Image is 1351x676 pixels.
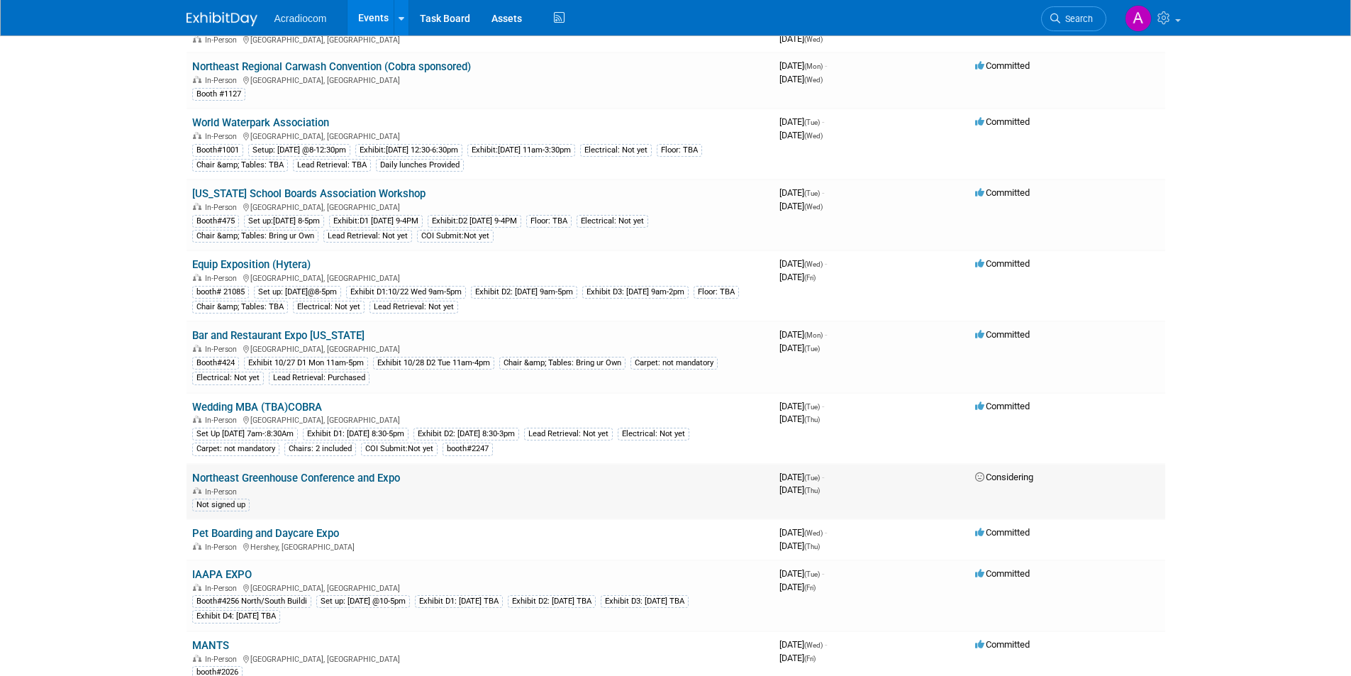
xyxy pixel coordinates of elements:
div: Booth#424 [192,357,239,370]
div: Lead Retrieval: Purchased [269,372,369,384]
img: ExhibitDay [187,12,257,26]
span: [DATE] [779,639,827,650]
div: Exhibit D3: [DATE] 9am-2pm [582,286,689,299]
div: [GEOGRAPHIC_DATA], [GEOGRAPHIC_DATA] [192,653,768,664]
img: In-Person Event [193,487,201,494]
span: In-Person [205,132,241,141]
div: Exhibit D4: [DATE] TBA [192,610,280,623]
img: Amanda Nazarko [1125,5,1152,32]
span: (Wed) [804,132,823,140]
span: (Thu) [804,487,820,494]
div: Chairs: 2 included [284,443,356,455]
div: [GEOGRAPHIC_DATA], [GEOGRAPHIC_DATA] [192,582,768,593]
img: In-Person Event [193,543,201,550]
span: [DATE] [779,484,820,495]
div: booth#2247 [443,443,493,455]
div: Lead Retrieval: Not yet [323,230,412,243]
div: [GEOGRAPHIC_DATA], [GEOGRAPHIC_DATA] [192,201,768,212]
div: Exhibit D1: [DATE] TBA [415,595,503,608]
span: (Tue) [804,189,820,197]
span: [DATE] [779,258,827,269]
span: In-Person [205,274,241,283]
span: (Tue) [804,118,820,126]
div: Booth #1127 [192,88,245,101]
a: Equip Exposition (Hytera) [192,258,311,271]
a: Northeast Greenhouse Conference and Expo [192,472,400,484]
a: MANTS [192,639,229,652]
div: Lead Retrieval: Not yet [524,428,613,440]
div: Hershey, [GEOGRAPHIC_DATA] [192,541,768,552]
div: Chair &amp; Tables: Bring ur Own [499,357,626,370]
span: Committed [975,568,1030,579]
img: In-Person Event [193,584,201,591]
div: Exhibit 10/28 D2 Tue 11am-4pm [373,357,494,370]
img: In-Person Event [193,76,201,83]
div: booth# 21085 [192,286,249,299]
span: Committed [975,329,1030,340]
span: Committed [975,187,1030,198]
img: In-Person Event [193,655,201,662]
div: Chair &amp; Tables: TBA [192,159,288,172]
span: In-Person [205,416,241,425]
span: [DATE] [779,653,816,663]
span: - [822,116,824,127]
span: [DATE] [779,60,827,71]
div: Electrical: Not yet [577,215,648,228]
div: [GEOGRAPHIC_DATA], [GEOGRAPHIC_DATA] [192,33,768,45]
div: Chair &amp; Tables: TBA [192,301,288,314]
span: [DATE] [779,272,816,282]
span: [DATE] [779,401,824,411]
div: [GEOGRAPHIC_DATA], [GEOGRAPHIC_DATA] [192,272,768,283]
a: Search [1041,6,1106,31]
a: IAAPA EXPO [192,568,252,581]
span: (Thu) [804,543,820,550]
div: Exhibit D3: [DATE] TBA [601,595,689,608]
div: Set up: [DATE]@8-5pm [254,286,341,299]
div: [GEOGRAPHIC_DATA], [GEOGRAPHIC_DATA] [192,343,768,354]
div: Exhibit:[DATE] 11am-3:30pm [467,144,575,157]
span: (Thu) [804,416,820,423]
span: [DATE] [779,329,827,340]
span: Committed [975,258,1030,269]
span: (Wed) [804,260,823,268]
div: Electrical: Not yet [192,372,264,384]
div: COI Submit:Not yet [361,443,438,455]
div: Exhibit D2: [DATE] 8:30-3pm [413,428,519,440]
div: Electrical: Not yet [618,428,689,440]
div: Exhibit 10/27 D1 Mon 11am-5pm [244,357,368,370]
div: Booth#1001 [192,144,243,157]
div: Exhibit D1:10/22 Wed 9am-5pm [346,286,466,299]
span: Committed [975,116,1030,127]
span: Acradiocom [274,13,327,24]
span: - [822,568,824,579]
span: In-Person [205,76,241,85]
div: Floor: TBA [526,215,572,228]
span: In-Person [205,584,241,593]
span: [DATE] [779,201,823,211]
img: In-Person Event [193,203,201,210]
div: [GEOGRAPHIC_DATA], [GEOGRAPHIC_DATA] [192,74,768,85]
span: In-Person [205,35,241,45]
span: - [825,639,827,650]
div: Set up: [DATE] @10-5pm [316,595,410,608]
span: In-Person [205,543,241,552]
div: Electrical: Not yet [580,144,652,157]
span: (Wed) [804,35,823,43]
a: Bar and Restaurant Expo [US_STATE] [192,329,365,342]
span: (Fri) [804,655,816,663]
span: (Fri) [804,584,816,592]
div: Carpet: not mandatory [192,443,279,455]
span: - [822,472,824,482]
div: Exhibit:D2 [DATE] 9-4PM [428,215,521,228]
div: [GEOGRAPHIC_DATA], [GEOGRAPHIC_DATA] [192,130,768,141]
span: [DATE] [779,527,827,538]
div: Floor: TBA [694,286,739,299]
span: [DATE] [779,582,816,592]
span: [DATE] [779,343,820,353]
div: Exhibit D1: [DATE] 8:30-5pm [303,428,408,440]
span: - [822,401,824,411]
div: Daily lunches Provided [376,159,464,172]
span: Committed [975,60,1030,71]
span: [DATE] [779,568,824,579]
span: - [825,329,827,340]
